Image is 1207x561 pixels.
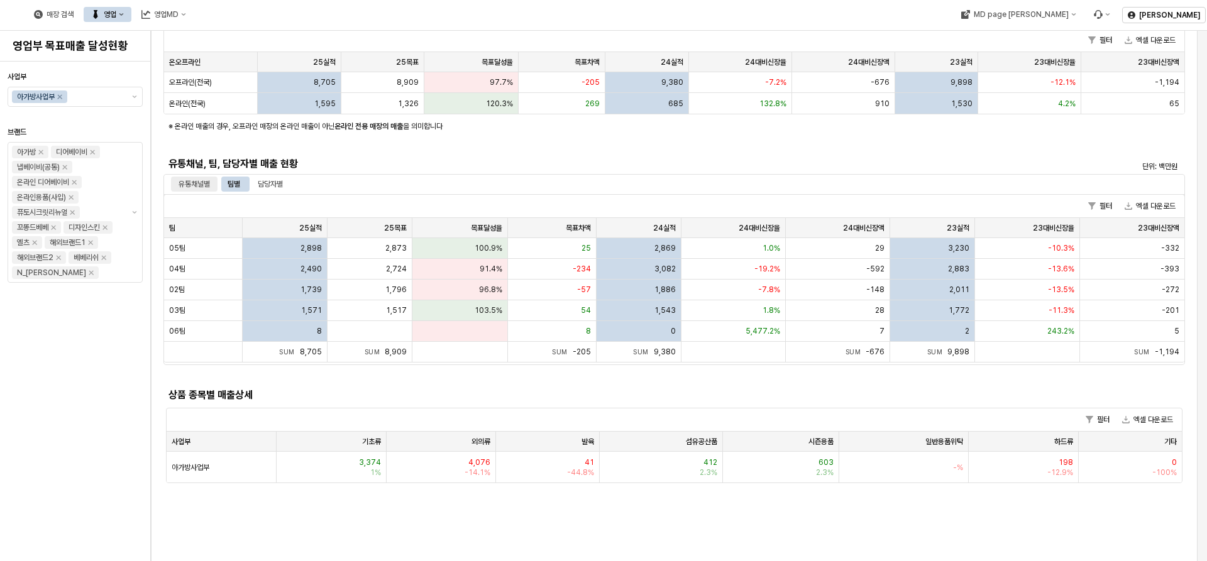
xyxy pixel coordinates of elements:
[879,326,885,336] span: 7
[1172,457,1177,467] span: 0
[279,348,300,356] span: Sum
[575,57,600,67] span: 목표차액
[581,77,600,87] span: -205
[949,285,969,295] span: 2,011
[1047,326,1074,336] span: 243.2%
[299,223,322,233] span: 25실적
[362,437,381,447] span: 기초류
[250,177,290,192] div: 담당자별
[490,77,513,87] span: 97.7%
[169,243,185,253] span: 05팀
[1083,199,1117,214] button: 필터
[947,223,969,233] span: 23실적
[471,437,490,447] span: 외의류
[134,7,194,22] button: 영업MD
[168,158,925,170] h5: 유통채널, 팀, 담당자별 매출 현황
[950,57,973,67] span: 23실적
[1034,57,1076,67] span: 23대비신장율
[948,264,969,274] span: 2,883
[17,221,48,234] div: 꼬똥드베베
[661,57,683,67] span: 24실적
[1155,77,1179,87] span: -1,194
[581,243,591,253] span: 25
[84,7,131,22] button: 영업
[471,223,502,233] span: 목표달성율
[1138,223,1179,233] span: 23대비신장액
[654,347,676,356] span: 9,380
[1083,33,1117,48] button: 필터
[947,347,969,356] span: 9,898
[172,437,190,447] span: 사업부
[1054,437,1073,447] span: 하드류
[573,264,591,274] span: -234
[384,223,407,233] span: 25목표
[937,161,1177,172] p: 단위: 백만원
[17,206,67,219] div: 퓨토시크릿리뉴얼
[56,255,61,260] div: Remove 해외브랜드2
[172,462,209,472] span: 아가방사업부
[300,347,322,356] span: 8,705
[1174,326,1179,336] span: 5
[386,305,407,315] span: 1,517
[104,10,116,19] div: 영업
[468,457,490,467] span: 4,076
[17,176,69,188] div: 온라인 디어베이비
[1120,199,1181,214] button: 엑셀 다운로드
[89,270,94,275] div: Remove N_이야이야오
[169,77,212,87] span: 오프라인(전국)
[1162,305,1179,315] span: -201
[300,264,322,274] span: 2,490
[1059,457,1073,467] span: 198
[385,285,407,295] span: 1,796
[1047,467,1073,477] span: -12.9%
[581,437,594,447] span: 발육
[57,94,62,99] div: Remove 아가방사업부
[169,223,175,233] span: 팀
[8,72,26,81] span: 사업부
[475,305,502,315] span: 103.5%
[17,251,53,264] div: 해외브랜드2
[1139,10,1200,20] p: [PERSON_NAME]
[56,146,87,158] div: 디어베이비
[1120,33,1181,48] button: 엑셀 다운로드
[169,264,185,274] span: 04팀
[17,146,36,158] div: 아가방
[703,457,717,467] span: 412
[365,348,385,356] span: Sum
[953,7,1083,22] div: MD page 이동
[843,223,885,233] span: 24대비신장액
[951,77,973,87] span: 9,898
[314,77,336,87] span: 8,705
[1081,412,1115,427] button: 필터
[88,240,93,245] div: Remove 해외브랜드1
[127,143,142,282] button: 제안 사항 표시
[300,285,322,295] span: 1,739
[62,165,67,170] div: Remove 냅베이비(공통)
[846,348,866,356] span: Sum
[51,225,56,230] div: Remove 꼬똥드베베
[220,177,248,192] div: 팀별
[38,150,43,155] div: Remove 아가방
[585,99,600,109] span: 269
[875,243,885,253] span: 29
[1161,243,1179,253] span: -332
[486,99,513,109] span: 120.3%
[925,437,963,447] span: 일반용품위탁
[633,348,654,356] span: Sum
[746,326,780,336] span: 5,477.2%
[552,348,573,356] span: Sum
[228,177,240,192] div: 팀별
[359,457,381,467] span: 3,374
[973,10,1068,19] div: MD page [PERSON_NAME]
[816,467,834,477] span: 2.3%
[866,347,885,356] span: -676
[654,264,676,274] span: 3,082
[1086,7,1117,22] div: Menu item 6
[765,77,786,87] span: -7.2%
[573,347,591,356] span: -205
[169,99,206,109] span: 온라인(전국)
[758,285,780,295] span: -7.8%
[965,326,969,336] span: 2
[480,264,502,274] span: 91.4%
